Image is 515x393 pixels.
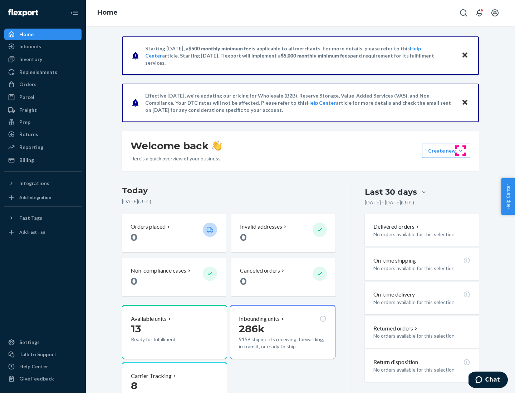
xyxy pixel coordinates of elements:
p: Here’s a quick overview of your business [131,155,222,162]
button: Open account menu [488,6,502,20]
div: Orders [19,81,36,88]
button: Invalid addresses 0 [231,214,335,252]
button: Close [460,98,470,108]
a: Freight [4,104,82,116]
p: Effective [DATE], we're updating our pricing for Wholesale (B2B), Reserve Storage, Value-Added Se... [145,92,455,114]
p: No orders available for this selection [373,366,470,373]
span: 8 [131,379,137,392]
div: Billing [19,156,34,164]
button: Help Center [501,178,515,215]
img: hand-wave emoji [212,141,222,151]
button: Fast Tags [4,212,82,224]
p: [DATE] ( UTC ) [122,198,335,205]
p: No orders available for this selection [373,265,470,272]
div: Add Integration [19,194,51,200]
p: On-time delivery [373,290,415,299]
span: $500 monthly minimum fee [188,45,251,51]
p: Ready for fulfillment [131,336,197,343]
p: Non-compliance cases [131,267,186,275]
img: Flexport logo [8,9,38,16]
div: Inventory [19,56,42,63]
button: Create new [422,144,470,158]
a: Home [4,29,82,40]
div: Add Fast Tag [19,229,45,235]
p: No orders available for this selection [373,299,470,306]
iframe: Opens a widget where you can chat to one of our agents [469,372,508,389]
h3: Today [122,185,335,196]
div: Last 30 days [365,186,417,198]
h1: Welcome back [131,139,222,152]
button: Close [460,50,470,61]
button: Open Search Box [456,6,471,20]
div: Fast Tags [19,214,42,222]
button: Available units13Ready for fulfillment [122,305,227,359]
ol: breadcrumbs [92,3,123,23]
p: Available units [131,315,167,323]
a: Add Fast Tag [4,227,82,238]
p: [DATE] - [DATE] ( UTC ) [365,199,414,206]
button: Close Navigation [67,6,82,20]
span: 13 [131,323,141,335]
button: Canceled orders 0 [231,258,335,296]
p: Inbounding units [239,315,280,323]
div: Prep [19,119,30,126]
div: Inbounds [19,43,41,50]
div: Returns [19,131,38,138]
a: Prep [4,116,82,128]
div: Freight [19,106,37,114]
a: Reporting [4,141,82,153]
span: 0 [240,231,247,243]
div: Home [19,31,34,38]
p: Invalid addresses [240,223,282,231]
a: Billing [4,154,82,166]
a: Parcel [4,91,82,103]
p: No orders available for this selection [373,332,470,339]
p: No orders available for this selection [373,231,470,238]
a: Help Center [307,100,336,106]
button: Returned orders [373,324,419,333]
button: Integrations [4,178,82,189]
p: Return disposition [373,358,418,366]
p: Starting [DATE], a is applicable to all merchants. For more details, please refer to this article... [145,45,455,66]
a: Add Integration [4,192,82,203]
button: Inbounding units286k9159 shipments receiving, forwarding, in transit, or ready to ship [230,305,335,359]
div: Replenishments [19,69,57,76]
div: Settings [19,339,40,346]
span: 286k [239,323,265,335]
span: 0 [240,275,247,287]
span: 0 [131,275,137,287]
p: Carrier Tracking [131,372,172,380]
a: Returns [4,129,82,140]
div: Give Feedback [19,375,54,382]
a: Inventory [4,54,82,65]
a: Settings [4,337,82,348]
span: 0 [131,231,137,243]
p: 9159 shipments receiving, forwarding, in transit, or ready to ship [239,336,326,350]
button: Open notifications [472,6,486,20]
button: Delivered orders [373,223,420,231]
a: Help Center [4,361,82,372]
a: Inbounds [4,41,82,52]
div: Help Center [19,363,48,370]
span: $5,000 monthly minimum fee [281,53,348,59]
div: Parcel [19,94,34,101]
div: Talk to Support [19,351,57,358]
a: Home [97,9,118,16]
div: Reporting [19,144,43,151]
p: Canceled orders [240,267,280,275]
button: Give Feedback [4,373,82,384]
div: Integrations [19,180,49,187]
button: Talk to Support [4,349,82,360]
p: Orders placed [131,223,166,231]
a: Orders [4,79,82,90]
button: Orders placed 0 [122,214,226,252]
button: Non-compliance cases 0 [122,258,226,296]
a: Replenishments [4,66,82,78]
p: On-time shipping [373,257,416,265]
